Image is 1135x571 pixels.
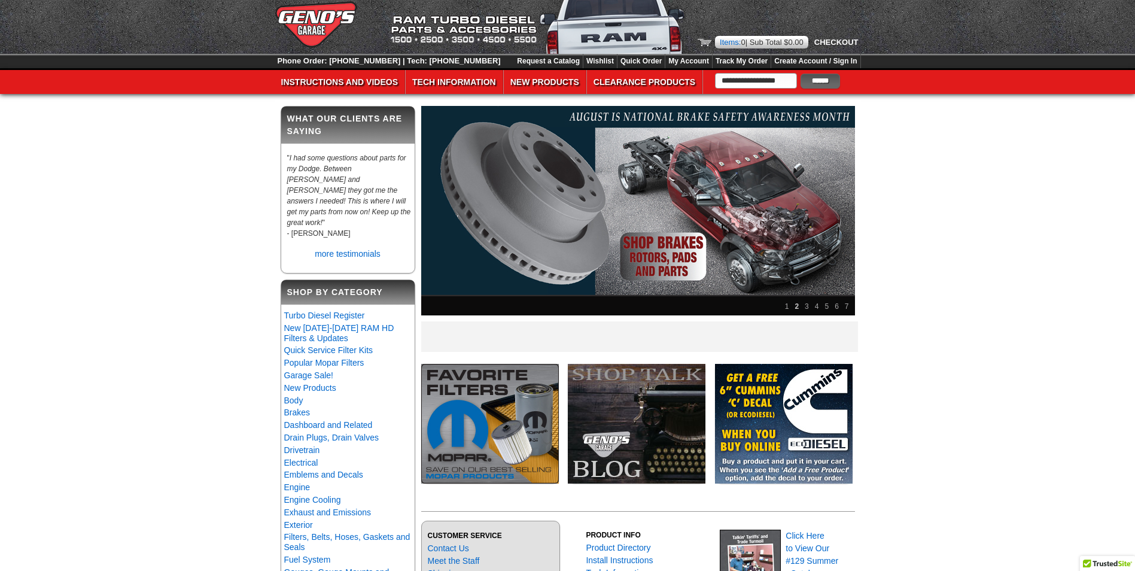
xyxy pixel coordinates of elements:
a: 3 [802,299,812,314]
a: Request a Catalog [517,57,580,65]
a: Drivetrain [284,445,320,455]
em: I had some questions about parts for my Dodge. Between [PERSON_NAME] and [PERSON_NAME] they got m... [287,154,411,227]
a: Drain Plugs, Drain Valves [284,433,379,442]
h3: PRODUCT INFO [586,530,711,540]
a: 7 [842,299,852,314]
a: more testimonials [315,249,381,259]
span: Items: [720,38,741,47]
a: My Account [668,57,709,65]
a: Meet the Staff [428,556,480,566]
span: 0 [741,38,745,47]
a: Instructions and Videos [275,70,405,94]
div: " " - [PERSON_NAME] [281,150,415,245]
a: Electrical [284,458,318,467]
a: Engine Cooling [284,495,341,505]
a: Track My Order [716,57,768,65]
a: Checkout [811,38,859,47]
a: Garage Sale! [284,370,334,380]
a: 4 [812,299,822,314]
a: New [DATE]-[DATE] RAM HD Filters & Updates [284,323,394,343]
a: Tech Information [406,70,503,94]
a: Wishlist [586,57,614,65]
img: Add FREE Decals to Your Order [715,364,853,484]
a: Turbo Diesel Register [284,311,365,320]
div: Phone Order: [PHONE_NUMBER] | Tech: [PHONE_NUMBER] [275,54,504,68]
a: Exterior [284,520,313,530]
a: Body [284,396,303,405]
a: 1 [782,299,792,314]
a: Install Instructions [586,555,653,565]
a: Filters, Belts, Hoses, Gaskets and Seals [284,532,410,552]
a: 6 [832,299,842,314]
a: New Products [284,383,336,393]
img: Geno's Garage Tech Blog [568,364,705,484]
img: Dodge Ram Brakes - OEM and Aftermarket [421,106,855,315]
a: Popular Mopar Filters [284,358,364,367]
a: 5 [821,299,832,314]
a: Fuel System [284,555,331,564]
h2: What our clients are saying [281,107,415,144]
span: 0.00 [789,38,804,47]
a: Emblems and Decals [284,470,363,479]
a: Dashboard and Related [284,420,373,430]
a: Contact Us [428,543,469,553]
h3: CUSTOMER SERVICE [428,530,553,541]
div: | Sub Total $ [715,36,808,48]
a: New Products [504,70,586,94]
a: Quick Order [620,57,662,65]
a: Clearance Products [587,70,702,94]
h2: Shop By Category [281,280,415,305]
a: Create Account / Sign In [774,57,857,65]
img: MOPAR Filter Specials [421,364,559,484]
a: 2 [792,299,802,314]
img: Shopping Cart icon [698,39,711,46]
a: Brakes [284,408,311,417]
a: Exhaust and Emissions [284,508,372,517]
a: Product Directory [586,543,650,552]
a: Quick Service Filter Kits [284,345,373,355]
a: Engine [284,482,311,492]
